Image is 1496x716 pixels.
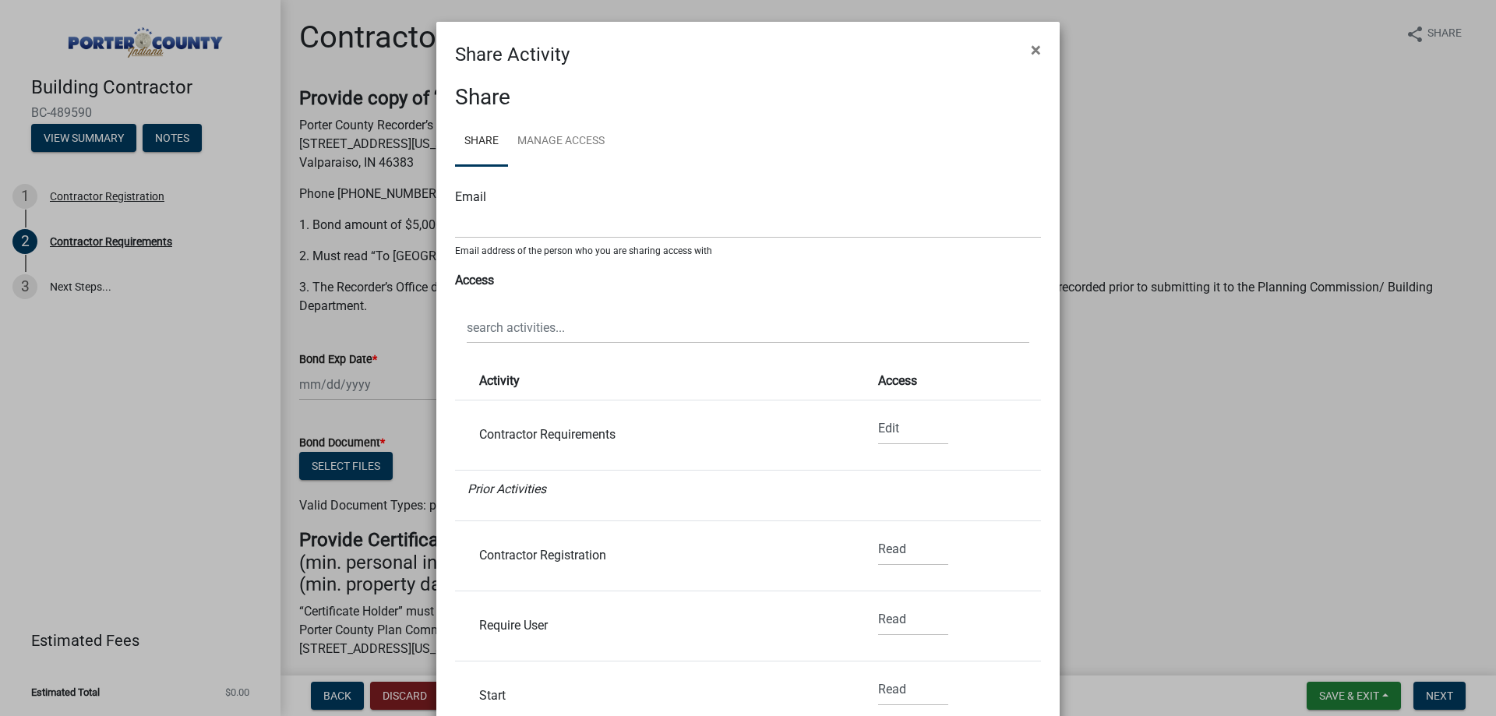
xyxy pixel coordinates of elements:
[508,117,614,167] a: Manage Access
[455,41,570,69] h4: Share Activity
[455,245,712,256] sub: Email address of the person who you are sharing access with
[479,373,520,388] strong: Activity
[467,690,841,702] div: Start
[878,373,917,388] strong: Access
[467,429,841,441] div: Contractor Requirements
[455,273,494,287] strong: Access
[467,549,841,562] div: Contractor Registration
[455,117,508,167] a: Share
[467,619,841,632] div: Require User
[1031,39,1041,61] span: ×
[467,312,1029,344] input: search activities...
[467,481,546,496] i: Prior Activities
[455,84,1041,111] h3: Share
[1018,28,1053,72] button: Close
[455,188,1041,206] div: Email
